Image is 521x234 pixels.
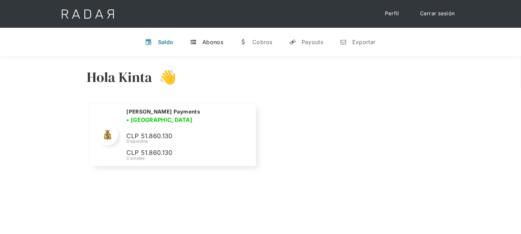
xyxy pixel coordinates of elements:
[126,108,200,115] h2: [PERSON_NAME] Payments
[289,39,296,45] div: y
[87,68,152,86] h3: Hola Kinta
[202,39,223,45] div: Abonos
[126,138,247,144] div: Disponible
[126,116,192,124] h3: • [GEOGRAPHIC_DATA]
[152,68,177,86] h3: 👋
[252,39,272,45] div: Cobros
[126,155,247,161] div: Contable
[340,39,347,45] div: n
[352,39,376,45] div: Exportar
[302,39,323,45] div: Payouts
[413,7,462,20] a: Cerrar sesión
[378,7,406,20] a: Perfil
[158,39,174,45] div: Saldo
[126,131,230,141] p: CLP 51.860.130
[126,148,230,158] p: CLP 51.860.130
[240,39,247,45] div: w
[190,39,197,45] div: t
[145,39,152,45] div: v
